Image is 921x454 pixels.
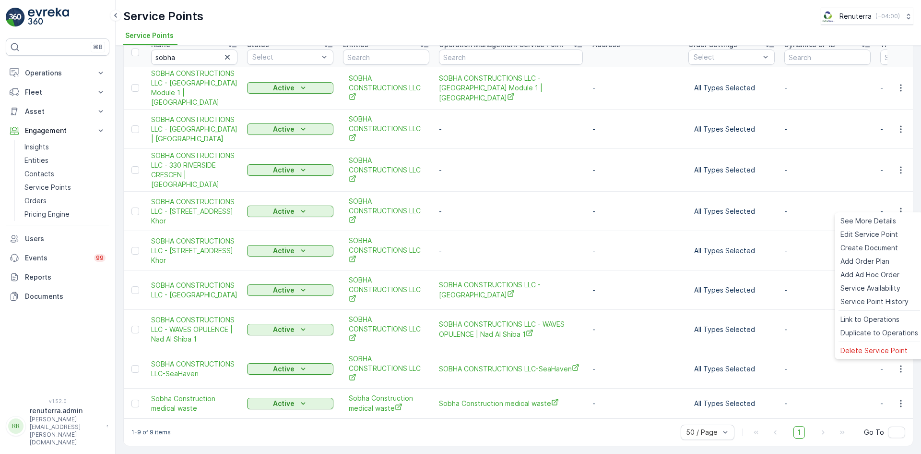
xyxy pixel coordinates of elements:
a: SOBHA CONSTRUCTIONS LLC - 320 RIVERSIDE CRESCENT| Ras Al Khor [151,236,237,265]
a: Orders [21,194,109,208]
p: Active [273,364,295,374]
p: - [439,207,583,216]
button: Active [247,398,333,409]
button: Fleet [6,83,109,102]
p: Insights [24,142,49,152]
p: [PERSON_NAME][EMAIL_ADDRESS][PERSON_NAME][DOMAIN_NAME] [30,416,102,446]
a: Documents [6,287,109,306]
p: All Types Selected [694,325,769,334]
div: Toggle Row Selected [131,208,139,215]
div: Toggle Row Selected [131,166,139,174]
a: SOBHA CONSTRUCTIONS LLC [349,156,424,185]
a: Sobha Construction medical waste [439,398,583,408]
span: Edit Service Point [840,230,898,239]
p: Active [273,165,295,175]
p: Renuterra [839,12,872,21]
a: Pricing Engine [21,208,109,221]
td: - [588,310,684,349]
span: SOBHA CONSTRUCTIONS LLC - [GEOGRAPHIC_DATA] [439,280,583,300]
td: - [588,389,684,418]
span: Add Ad Hoc Order [840,270,899,280]
td: - [588,270,684,310]
span: Go To [864,428,884,437]
a: SOBHA CONSTRUCTIONS LLC - WAVES OPULENCE | Nad Al Shiba 1 [439,319,583,339]
span: Sobha Construction medical waste [349,393,424,413]
a: Users [6,229,109,248]
button: Renuterra(+04:00) [821,8,913,25]
p: Orders [24,196,47,206]
span: Sobha Construction medical waste [151,394,237,413]
p: Entities [24,156,48,165]
p: - [784,325,871,334]
p: - [784,83,871,93]
p: Select [694,52,760,62]
p: - [784,165,871,175]
span: Add Order Plan [840,257,889,266]
p: Users [25,234,106,244]
a: SOBHA CONSTRUCTIONS LLC [349,315,424,344]
p: Active [273,325,295,334]
p: Asset [25,107,90,116]
a: SOBHA CONSTRUCTIONS LLC - Jumeirah Lakes Towers [151,281,237,300]
p: renuterra.admin [30,406,102,416]
button: Active [247,206,333,217]
span: SOBHA CONSTRUCTIONS LLC-SeaHaven [151,359,237,379]
p: 1-9 of 9 items [131,429,171,436]
a: SOBHA CONSTRUCTIONS LLC [349,74,424,103]
p: All Types Selected [694,165,769,175]
p: Reports [25,272,106,282]
p: Active [273,207,295,216]
span: SOBHA CONSTRUCTIONS LLC - [GEOGRAPHIC_DATA] Module 1 | [GEOGRAPHIC_DATA] [151,69,237,107]
span: SOBHA CONSTRUCTIONS LLC - WAVES OPULENCE | Nad Al Shiba 1 [151,315,237,344]
input: Search [784,49,871,65]
span: SOBHA CONSTRUCTIONS LLC - 330 RIVERSIDE CRESCEN | [GEOGRAPHIC_DATA] [151,151,237,189]
span: SOBHA CONSTRUCTIONS LLC - [STREET_ADDRESS] Khor [151,236,237,265]
p: Operations [25,68,90,78]
p: Events [25,253,88,263]
td: - [588,110,684,149]
div: Toggle Row Selected [131,125,139,133]
p: - [439,165,583,175]
button: Active [247,123,333,135]
p: All Types Selected [694,207,769,216]
img: logo [6,8,25,27]
span: SOBHA CONSTRUCTIONS LLC [349,196,424,226]
p: - [784,124,871,134]
button: Operations [6,63,109,83]
span: SOBHA CONSTRUCTIONS LLC - [GEOGRAPHIC_DATA] [151,281,237,300]
p: Documents [25,292,106,301]
p: ⌘B [93,43,103,51]
td: - [588,67,684,110]
button: RRrenuterra.admin[PERSON_NAME][EMAIL_ADDRESS][PERSON_NAME][DOMAIN_NAME] [6,406,109,446]
span: SOBHA CONSTRUCTIONS LLC [349,114,424,144]
input: Search [439,49,583,65]
input: Search [151,49,237,65]
a: SOBHA CONSTRUCTIONS LLC [349,236,424,265]
p: Active [273,285,295,295]
p: - [784,246,871,256]
p: Contacts [24,169,54,179]
a: Insights [21,140,109,154]
span: Service Point History [840,297,909,307]
p: Service Points [123,9,203,24]
p: - [439,246,583,256]
p: - [784,364,871,374]
p: Engagement [25,126,90,135]
p: - [784,285,871,295]
a: SOBHA CONSTRUCTIONS LLC [349,354,424,383]
button: Asset [6,102,109,121]
span: Duplicate to Operations [840,328,918,338]
span: Delete Service Point [840,346,908,356]
div: Toggle Row Selected [131,326,139,333]
a: Service Points [21,181,109,194]
p: - [784,207,871,216]
a: SOBHA CONSTRUCTIONS LLC - RIVERSIDE CRESCENT Module 1 | Ras Al Khor [151,69,237,107]
span: v 1.52.0 [6,398,109,404]
span: SOBHA CONSTRUCTIONS LLC - [GEOGRAPHIC_DATA] Module 1 | [GEOGRAPHIC_DATA] [439,74,583,103]
p: Fleet [25,87,90,97]
button: Active [247,363,333,375]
